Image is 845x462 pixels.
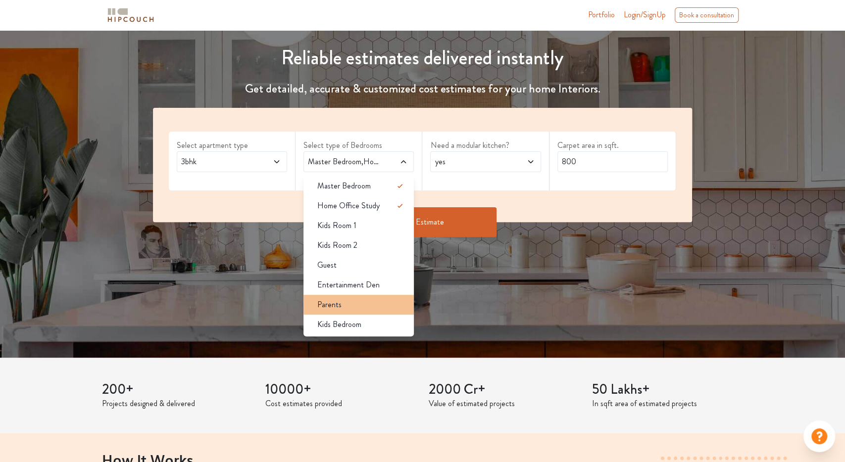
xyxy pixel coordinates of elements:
[177,139,287,151] label: Select apartment type
[102,381,253,398] h3: 200+
[317,259,337,271] span: Guest
[317,319,361,330] span: Kids Bedroom
[147,46,698,70] h1: Reliable estimates delivered instantly
[592,398,744,410] p: In sqft area of estimated projects
[317,220,356,231] span: Kids Room 1
[317,239,357,251] span: Kids Room 2
[624,9,666,20] span: Login/SignUp
[429,381,580,398] h3: 2000 Cr+
[433,156,509,168] span: yes
[430,139,541,151] label: Need a modular kitchen?
[592,381,744,398] h3: 50 Lakhs+
[317,200,380,212] span: Home Office Study
[265,381,417,398] h3: 10000+
[348,207,497,237] button: Get Estimate
[429,398,580,410] p: Value of estimated projects
[106,4,155,26] span: logo-horizontal.svg
[306,156,382,168] span: Master Bedroom,Home Office Study
[179,156,255,168] span: 3bhk
[265,398,417,410] p: Cost estimates provided
[588,9,615,21] a: Portfolio
[557,151,668,172] input: Enter area sqft
[303,139,414,151] label: Select type of Bedrooms
[317,299,342,311] span: Parents
[303,172,414,183] div: select 1 more room(s)
[106,6,155,24] img: logo-horizontal.svg
[102,398,253,410] p: Projects designed & delivered
[557,139,668,151] label: Carpet area in sqft.
[675,7,739,23] div: Book a consultation
[147,82,698,96] h4: Get detailed, accurate & customized cost estimates for your home Interiors.
[317,180,371,192] span: Master Bedroom
[317,279,380,291] span: Entertainment Den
